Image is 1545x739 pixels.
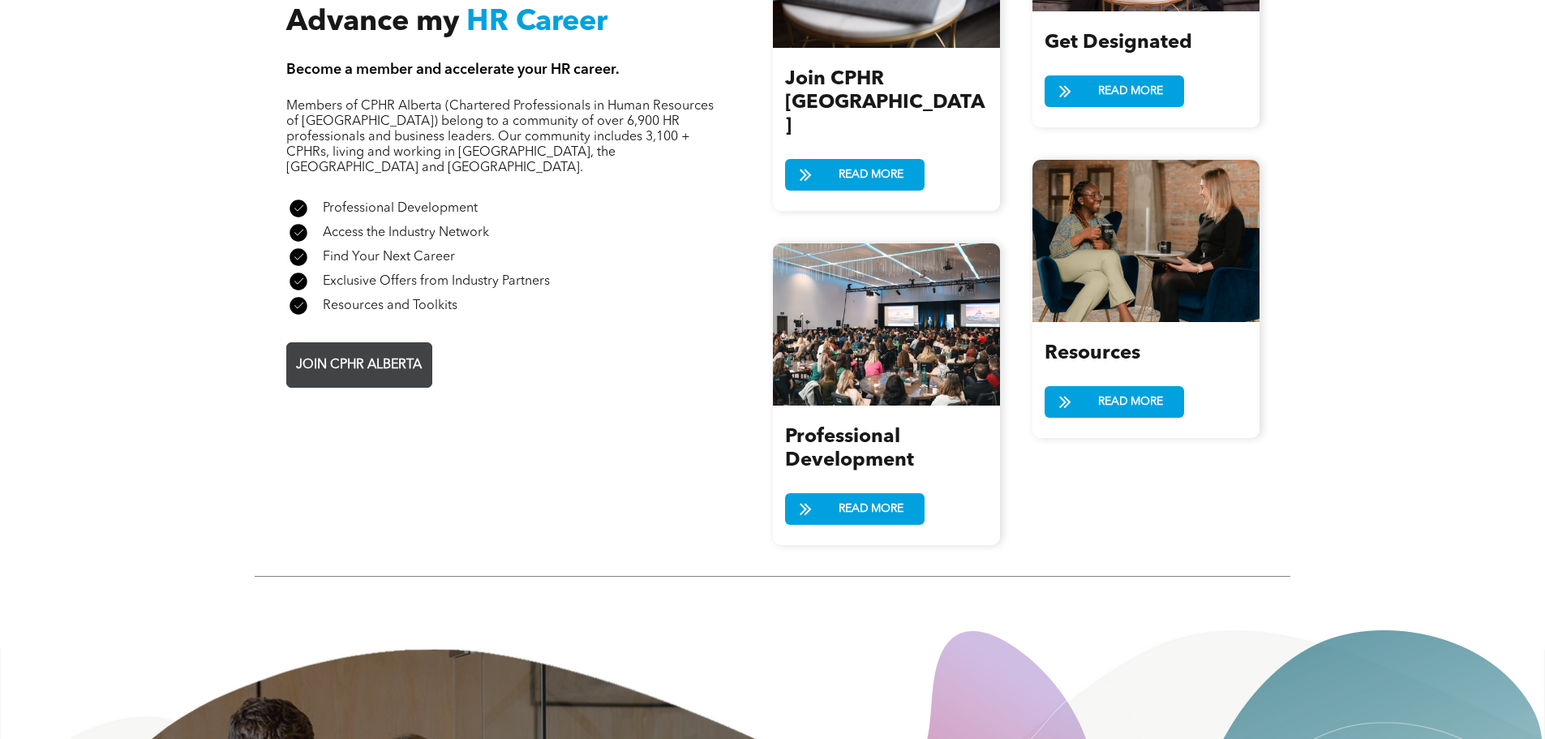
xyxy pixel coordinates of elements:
span: JOIN CPHR ALBERTA [290,350,427,381]
span: READ MORE [1092,387,1169,417]
span: Become a member and accelerate your HR career. [286,62,620,77]
span: READ MORE [833,494,909,524]
span: HR Career [466,8,607,37]
a: READ MORE [1045,386,1184,418]
span: Advance my [286,8,459,37]
span: Resources and Toolkits [323,299,457,312]
span: Professional Development [785,428,914,470]
span: Members of CPHR Alberta (Chartered Professionals in Human Resources of [GEOGRAPHIC_DATA]) belong ... [286,100,714,174]
span: Exclusive Offers from Industry Partners [323,275,550,288]
span: Get Designated [1045,33,1192,53]
span: Find Your Next Career [323,251,455,264]
span: READ MORE [833,160,909,190]
span: Access the Industry Network [323,226,489,239]
a: READ MORE [1045,75,1184,107]
span: Resources [1045,344,1140,363]
span: Professional Development [323,202,478,215]
a: READ MORE [785,493,925,525]
a: JOIN CPHR ALBERTA [286,342,432,388]
a: READ MORE [785,159,925,191]
span: Join CPHR [GEOGRAPHIC_DATA] [785,70,985,136]
span: READ MORE [1092,76,1169,106]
